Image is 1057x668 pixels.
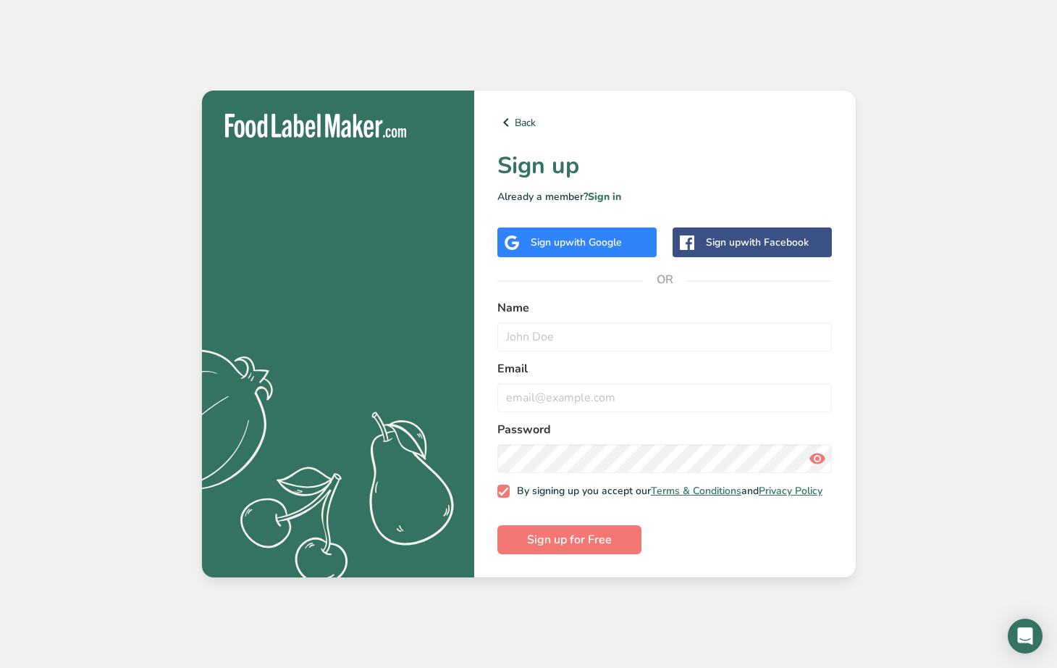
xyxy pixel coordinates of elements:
[497,421,833,438] label: Password
[527,531,612,548] span: Sign up for Free
[510,485,822,498] span: By signing up you accept our and
[565,235,622,249] span: with Google
[759,484,822,498] a: Privacy Policy
[1008,619,1043,654] div: Open Intercom Messenger
[497,299,833,317] label: Name
[497,360,833,377] label: Email
[531,235,622,250] div: Sign up
[651,484,741,498] a: Terms & Conditions
[497,149,833,183] h1: Sign up
[497,189,833,204] p: Already a member?
[225,114,406,138] img: Food Label Maker
[497,322,833,351] input: John Doe
[497,525,641,554] button: Sign up for Free
[497,114,833,131] a: Back
[497,383,833,412] input: email@example.com
[741,235,809,249] span: with Facebook
[706,235,809,250] div: Sign up
[643,258,686,301] span: OR
[588,190,621,204] a: Sign in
